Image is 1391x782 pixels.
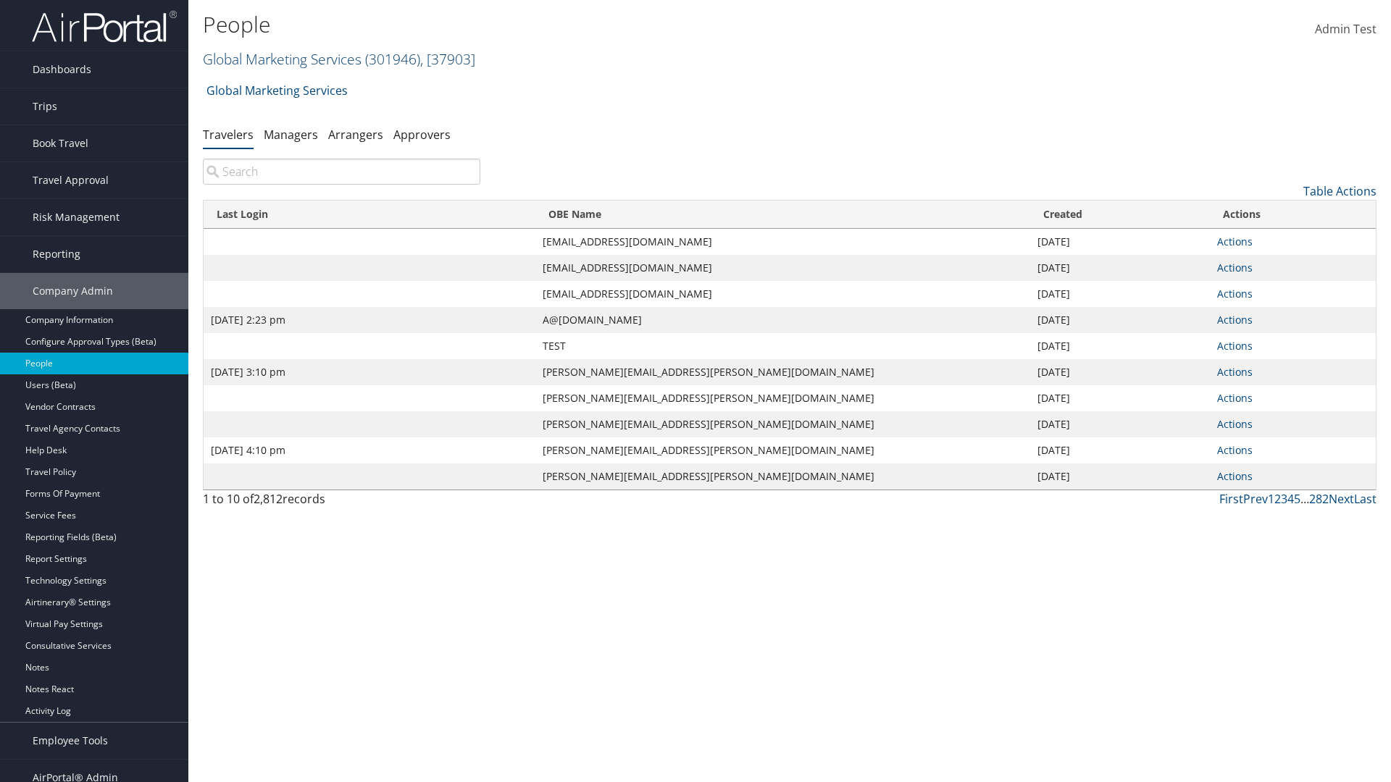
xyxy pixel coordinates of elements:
[535,255,1031,281] td: [EMAIL_ADDRESS][DOMAIN_NAME]
[1030,307,1210,333] td: [DATE]
[33,51,91,88] span: Dashboards
[1315,21,1377,37] span: Admin Test
[203,49,475,69] a: Global Marketing Services
[535,359,1031,385] td: [PERSON_NAME][EMAIL_ADDRESS][PERSON_NAME][DOMAIN_NAME]
[328,127,383,143] a: Arrangers
[1217,287,1253,300] a: Actions
[1030,463,1210,489] td: [DATE]
[1303,183,1377,199] a: Table Actions
[1217,469,1253,483] a: Actions
[1030,201,1210,229] th: Created: activate to sort column ascending
[1217,365,1253,379] a: Actions
[535,463,1031,489] td: [PERSON_NAME][EMAIL_ADDRESS][PERSON_NAME][DOMAIN_NAME]
[393,127,451,143] a: Approvers
[365,49,420,69] span: ( 301946 )
[1243,491,1268,507] a: Prev
[1281,491,1287,507] a: 3
[1329,491,1354,507] a: Next
[1217,443,1253,457] a: Actions
[1030,229,1210,255] td: [DATE]
[1315,7,1377,52] a: Admin Test
[33,723,108,759] span: Employee Tools
[33,162,109,198] span: Travel Approval
[203,9,985,40] h1: People
[1210,201,1376,229] th: Actions
[535,411,1031,437] td: [PERSON_NAME][EMAIL_ADDRESS][PERSON_NAME][DOMAIN_NAME]
[535,229,1031,255] td: [EMAIL_ADDRESS][DOMAIN_NAME]
[535,437,1031,463] td: [PERSON_NAME][EMAIL_ADDRESS][PERSON_NAME][DOMAIN_NAME]
[33,236,80,272] span: Reporting
[32,9,177,43] img: airportal-logo.png
[535,307,1031,333] td: A@[DOMAIN_NAME]
[1217,417,1253,431] a: Actions
[1030,255,1210,281] td: [DATE]
[254,491,283,507] span: 2,812
[1217,391,1253,405] a: Actions
[1217,235,1253,248] a: Actions
[203,159,480,185] input: Search
[420,49,475,69] span: , [ 37903 ]
[1219,491,1243,507] a: First
[1294,491,1300,507] a: 5
[203,490,480,515] div: 1 to 10 of records
[535,281,1031,307] td: [EMAIL_ADDRESS][DOMAIN_NAME]
[535,333,1031,359] td: TEST
[1309,491,1329,507] a: 282
[1268,491,1274,507] a: 1
[1217,339,1253,353] a: Actions
[1030,437,1210,463] td: [DATE]
[33,199,120,235] span: Risk Management
[204,437,535,463] td: [DATE] 4:10 pm
[204,359,535,385] td: [DATE] 3:10 pm
[1030,411,1210,437] td: [DATE]
[1030,281,1210,307] td: [DATE]
[1217,313,1253,327] a: Actions
[1300,491,1309,507] span: …
[33,273,113,309] span: Company Admin
[33,125,88,161] span: Book Travel
[535,201,1031,229] th: OBE Name: activate to sort column ascending
[1274,491,1281,507] a: 2
[1287,491,1294,507] a: 4
[535,385,1031,411] td: [PERSON_NAME][EMAIL_ADDRESS][PERSON_NAME][DOMAIN_NAME]
[1354,491,1377,507] a: Last
[206,76,348,105] a: Global Marketing Services
[264,127,318,143] a: Managers
[204,307,535,333] td: [DATE] 2:23 pm
[33,88,57,125] span: Trips
[203,127,254,143] a: Travelers
[1217,261,1253,274] a: Actions
[1030,333,1210,359] td: [DATE]
[204,201,535,229] th: Last Login: activate to sort column ascending
[1030,359,1210,385] td: [DATE]
[1030,385,1210,411] td: [DATE]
